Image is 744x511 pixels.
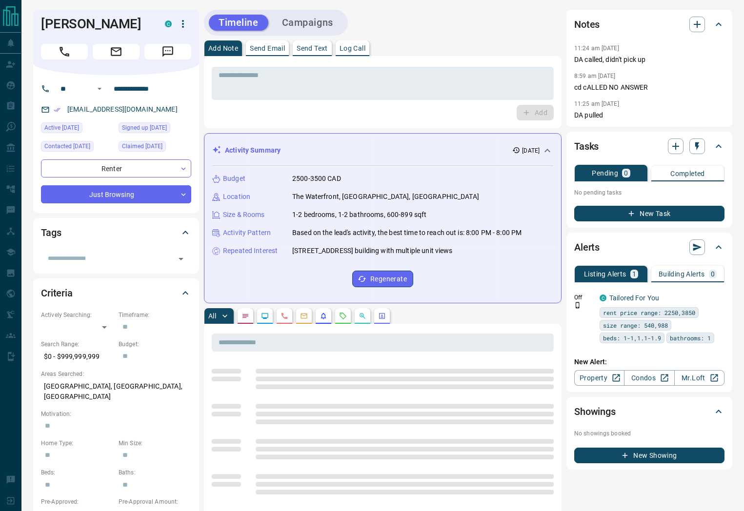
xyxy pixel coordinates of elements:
div: Wed Sep 10 2025 [41,141,114,155]
p: All [208,313,216,319]
p: Beds: [41,468,114,477]
a: [EMAIL_ADDRESS][DOMAIN_NAME] [67,105,178,113]
p: 8:59 am [DATE] [574,73,616,79]
p: Search Range: [41,340,114,349]
button: Open [94,83,105,95]
p: Min Size: [119,439,191,448]
span: bathrooms: 1 [670,333,711,343]
div: Criteria [41,281,191,305]
button: Open [174,252,188,266]
h2: Showings [574,404,616,419]
h2: Notes [574,17,600,32]
div: Showings [574,400,724,423]
svg: Opportunities [359,312,366,320]
p: 2500-3500 CAD [292,174,341,184]
a: Condos [624,370,674,386]
svg: Listing Alerts [320,312,327,320]
div: Notes [574,13,724,36]
h1: [PERSON_NAME] [41,16,150,32]
svg: Agent Actions [378,312,386,320]
h2: Criteria [41,285,73,301]
svg: Lead Browsing Activity [261,312,269,320]
p: Listing Alerts [584,271,626,277]
span: Call [41,44,88,59]
p: Add Note [208,45,238,52]
p: Actively Searching: [41,311,114,319]
button: New Task [574,206,724,221]
p: Completed [670,170,705,177]
p: 11:24 am [DATE] [574,45,619,52]
svg: Push Notification Only [574,302,581,309]
p: Pre-Approved: [41,497,114,506]
p: Budget [223,174,245,184]
p: Motivation: [41,410,191,418]
div: Tasks [574,135,724,158]
svg: Emails [300,312,308,320]
a: Tailored For You [609,294,659,302]
p: Send Email [250,45,285,52]
p: cd cALLED NO ANSWER [574,82,724,93]
p: Areas Searched: [41,370,191,378]
button: Campaigns [272,15,343,31]
p: 0 [711,271,715,277]
span: Active [DATE] [44,123,79,133]
p: [DATE] [522,146,540,155]
p: Baths: [119,468,191,477]
svg: Calls [281,312,288,320]
p: Off [574,293,594,302]
p: $0 - $999,999,999 [41,349,114,365]
p: Home Type: [41,439,114,448]
div: Just Browsing [41,185,191,203]
p: Based on the lead's activity, the best time to reach out is: 8:00 PM - 8:00 PM [292,228,522,238]
p: Log Call [340,45,365,52]
p: 11:25 am [DATE] [574,100,619,107]
div: Mon Sep 08 2025 [41,122,114,136]
p: [GEOGRAPHIC_DATA], [GEOGRAPHIC_DATA], [GEOGRAPHIC_DATA] [41,378,191,405]
h2: Tasks [574,138,599,154]
span: rent price range: 2250,3850 [603,308,695,317]
p: Size & Rooms [223,210,265,220]
p: Pre-Approval Amount: [119,497,191,506]
span: Claimed [DATE] [122,141,162,151]
p: Budget: [119,340,191,349]
a: Property [574,370,624,386]
div: Alerts [574,236,724,259]
p: Pending [592,170,618,177]
p: Repeated Interest [223,246,278,256]
p: Send Text [297,45,328,52]
div: condos.ca [165,20,172,27]
p: 1-2 bedrooms, 1-2 bathrooms, 600-899 sqft [292,210,426,220]
p: No showings booked [574,429,724,438]
p: The Waterfront, [GEOGRAPHIC_DATA], [GEOGRAPHIC_DATA] [292,192,479,202]
span: Signed up [DATE] [122,123,167,133]
span: Message [144,44,191,59]
div: Activity Summary[DATE] [212,141,553,159]
button: Regenerate [352,271,413,287]
span: Contacted [DATE] [44,141,90,151]
p: Building Alerts [659,271,705,277]
span: Email [93,44,140,59]
div: Sun Sep 07 2025 [119,141,191,155]
span: size range: 540,988 [603,320,668,330]
p: [STREET_ADDRESS] building with multiple unit views [292,246,453,256]
svg: Requests [339,312,347,320]
p: Activity Summary [225,145,281,156]
h2: Tags [41,225,61,240]
div: Tags [41,221,191,244]
div: Renter [41,159,191,177]
button: Timeline [209,15,268,31]
p: 0 [624,170,628,177]
p: New Alert: [574,357,724,367]
h2: Alerts [574,239,600,255]
p: Timeframe: [119,311,191,319]
p: 1 [632,271,636,277]
p: DA called, didn't pick up [574,55,724,65]
p: No pending tasks [574,185,724,200]
svg: Notes [241,312,249,320]
p: Activity Pattern [223,228,271,238]
a: Mr.Loft [674,370,724,386]
div: condos.ca [600,295,606,301]
button: New Showing [574,448,724,463]
svg: Email Verified [54,106,60,113]
p: Location [223,192,250,202]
